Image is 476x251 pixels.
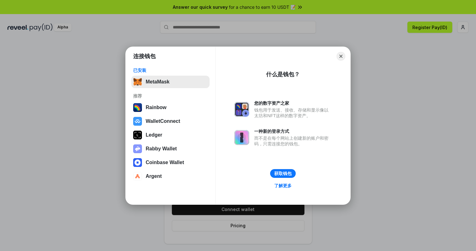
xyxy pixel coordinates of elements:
div: Argent [146,173,162,179]
button: WalletConnect [131,115,210,128]
button: MetaMask [131,76,210,88]
div: 而不是在每个网站上创建新的账户和密码，只需连接您的钱包。 [254,135,332,147]
div: WalletConnect [146,118,180,124]
div: 已安装 [133,68,208,73]
button: Rabby Wallet [131,143,210,155]
div: 了解更多 [274,183,292,188]
button: 获取钱包 [270,169,296,178]
button: Coinbase Wallet [131,156,210,169]
div: 一种新的登录方式 [254,128,332,134]
div: 什么是钱包？ [266,71,300,78]
button: Argent [131,170,210,183]
img: svg+xml,%3Csvg%20xmlns%3D%22http%3A%2F%2Fwww.w3.org%2F2000%2Fsvg%22%20width%3D%2228%22%20height%3... [133,131,142,139]
a: 了解更多 [270,182,295,190]
div: Coinbase Wallet [146,160,184,165]
div: Rabby Wallet [146,146,177,152]
div: 推荐 [133,93,208,99]
img: svg+xml,%3Csvg%20width%3D%2228%22%20height%3D%2228%22%20viewBox%3D%220%200%2028%2028%22%20fill%3D... [133,158,142,167]
button: Ledger [131,129,210,141]
div: Rainbow [146,105,167,110]
img: svg+xml,%3Csvg%20xmlns%3D%22http%3A%2F%2Fwww.w3.org%2F2000%2Fsvg%22%20fill%3D%22none%22%20viewBox... [234,130,249,145]
img: svg+xml,%3Csvg%20xmlns%3D%22http%3A%2F%2Fwww.w3.org%2F2000%2Fsvg%22%20fill%3D%22none%22%20viewBox... [234,102,249,117]
div: 您的数字资产之家 [254,100,332,106]
img: svg+xml,%3Csvg%20width%3D%22120%22%20height%3D%22120%22%20viewBox%3D%220%200%20120%20120%22%20fil... [133,103,142,112]
div: Ledger [146,132,162,138]
h1: 连接钱包 [133,53,156,60]
button: Close [337,52,345,61]
button: Rainbow [131,101,210,114]
img: svg+xml,%3Csvg%20xmlns%3D%22http%3A%2F%2Fwww.w3.org%2F2000%2Fsvg%22%20fill%3D%22none%22%20viewBox... [133,144,142,153]
div: MetaMask [146,79,169,85]
img: svg+xml,%3Csvg%20fill%3D%22none%22%20height%3D%2233%22%20viewBox%3D%220%200%2035%2033%22%20width%... [133,78,142,86]
img: svg+xml,%3Csvg%20width%3D%2228%22%20height%3D%2228%22%20viewBox%3D%220%200%2028%2028%22%20fill%3D... [133,172,142,181]
img: svg+xml,%3Csvg%20width%3D%2228%22%20height%3D%2228%22%20viewBox%3D%220%200%2028%2028%22%20fill%3D... [133,117,142,126]
div: 获取钱包 [274,171,292,176]
div: 钱包用于发送、接收、存储和显示像以太坊和NFT这样的数字资产。 [254,107,332,118]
